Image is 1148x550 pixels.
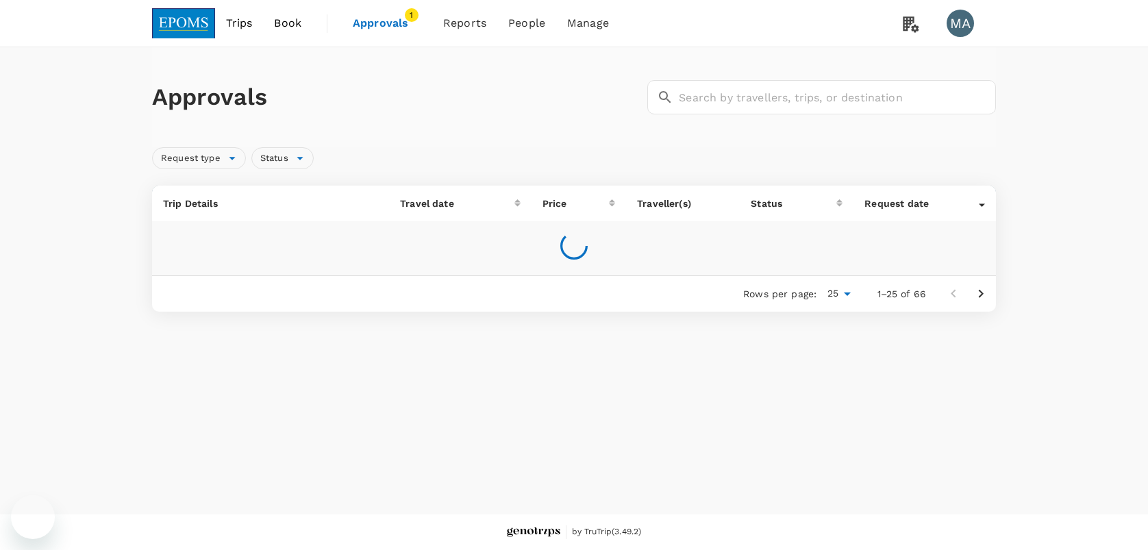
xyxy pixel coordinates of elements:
span: Manage [567,15,609,32]
span: Status [252,152,297,165]
div: Status [251,147,314,169]
p: 1–25 of 66 [877,287,927,301]
p: Trip Details [163,197,378,210]
button: Go to next page [967,280,995,308]
iframe: Button to launch messaging window [11,495,55,539]
img: EPOMS SDN BHD [152,8,215,38]
div: MA [947,10,974,37]
div: Request date [864,197,979,210]
div: Request type [152,147,246,169]
span: Request type [153,152,229,165]
input: Search by travellers, trips, or destination [679,80,996,114]
span: 1 [405,8,419,22]
div: Status [751,197,836,210]
span: Book [274,15,301,32]
span: People [508,15,545,32]
span: Trips [226,15,253,32]
span: by TruTrip ( 3.49.2 ) [572,525,642,539]
span: Reports [443,15,486,32]
p: Rows per page: [743,287,816,301]
p: Traveller(s) [637,197,729,210]
h1: Approvals [152,83,642,112]
div: Travel date [400,197,514,210]
div: Price [542,197,609,210]
span: Approvals [353,15,421,32]
div: 25 [822,284,855,303]
img: Genotrips - EPOMS [507,527,560,538]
